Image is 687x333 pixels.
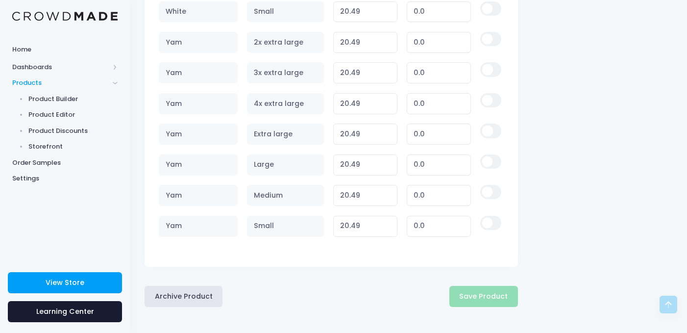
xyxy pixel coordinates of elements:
[12,62,109,72] span: Dashboards
[28,110,118,120] span: Product Editor
[12,45,118,54] span: Home
[46,278,84,287] span: View Store
[36,307,94,316] span: Learning Center
[28,94,118,104] span: Product Builder
[8,272,122,293] a: View Store
[28,126,118,136] span: Product Discounts
[12,174,118,183] span: Settings
[8,301,122,322] a: Learning Center
[12,158,118,168] span: Order Samples
[28,142,118,152] span: Storefront
[145,286,222,307] button: Archive Product
[12,78,109,88] span: Products
[12,12,118,21] img: Logo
